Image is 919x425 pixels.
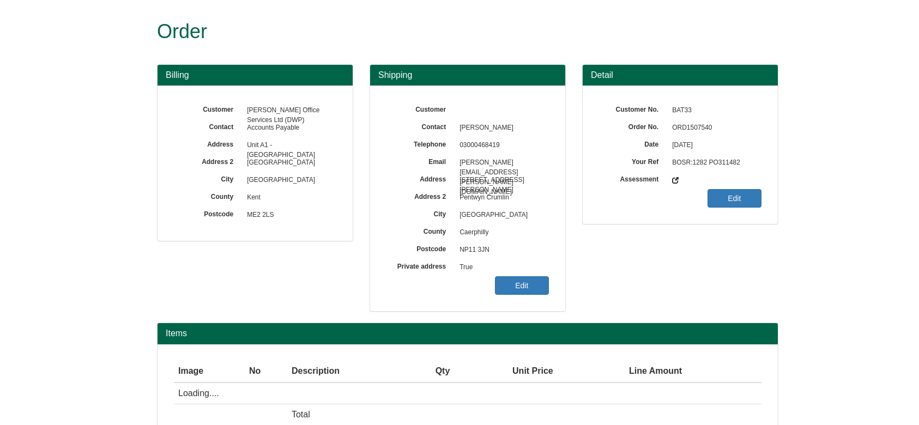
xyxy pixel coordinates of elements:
[708,189,761,208] a: Edit
[454,361,557,382] th: Unit Price
[174,172,241,184] label: City
[599,137,667,149] label: Date
[454,137,549,154] span: 03000468419
[241,137,336,154] span: Unit A1 - [GEOGRAPHIC_DATA]
[558,361,686,382] th: Line Amount
[166,329,770,338] h2: Items
[386,224,454,236] label: County
[241,189,336,207] span: Kent
[454,119,549,137] span: [PERSON_NAME]
[241,207,336,224] span: ME2 2LS
[174,102,241,114] label: Customer
[386,172,454,184] label: Address
[599,102,667,114] label: Customer No.
[667,137,761,154] span: [DATE]
[245,361,287,382] th: No
[386,119,454,132] label: Contact
[667,119,761,137] span: ORD1507540
[378,70,557,80] h3: Shipping
[157,21,737,42] h1: Order
[174,154,241,167] label: Address 2
[174,189,241,202] label: County
[241,102,336,119] span: [PERSON_NAME] Office Services Ltd (DWP)
[287,361,406,382] th: Description
[454,224,549,241] span: Caerphilly
[174,119,241,132] label: Contact
[386,259,454,271] label: Private address
[667,154,761,172] span: BOSR:1282 PO311482
[599,119,667,132] label: Order No.
[406,361,454,382] th: Qty
[386,137,454,149] label: Telephone
[174,207,241,219] label: Postcode
[174,382,761,404] td: Loading....
[599,154,667,167] label: Your Ref
[591,70,770,80] h3: Detail
[495,276,549,295] a: Edit
[174,137,241,149] label: Address
[386,102,454,114] label: Customer
[241,154,336,172] span: [GEOGRAPHIC_DATA]
[386,154,454,167] label: Email
[241,172,336,189] span: [GEOGRAPHIC_DATA]
[454,241,549,259] span: NP11 3JN
[454,172,549,189] span: [STREET_ADDRESS][PERSON_NAME]
[174,361,245,382] th: Image
[386,241,454,254] label: Postcode
[454,259,549,276] span: True
[599,172,667,184] label: Assessment
[166,70,344,80] h3: Billing
[386,207,454,219] label: City
[454,154,549,172] span: [PERSON_NAME][EMAIL_ADDRESS][PERSON_NAME][DOMAIN_NAME]
[386,189,454,202] label: Address 2
[454,207,549,224] span: [GEOGRAPHIC_DATA]
[241,119,336,137] span: Accounts Payable
[667,102,761,119] span: BAT33
[454,189,549,207] span: Pentwyn Crumlin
